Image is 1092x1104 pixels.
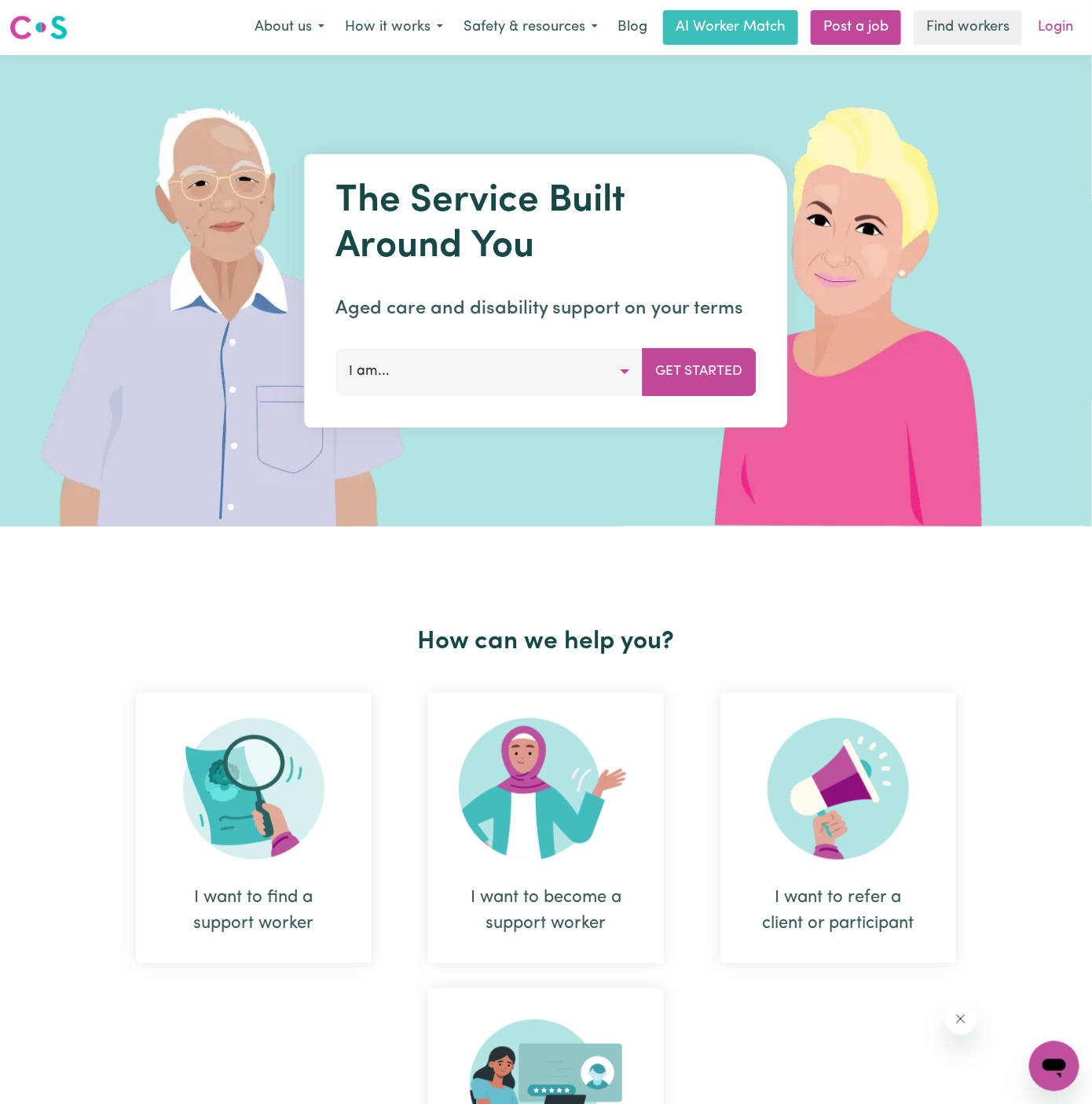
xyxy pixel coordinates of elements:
[244,11,335,44] button: About us
[108,627,984,657] h2: How can we help you?
[9,13,68,42] img: Careseekers logo
[914,10,1022,45] a: Find workers
[1029,1041,1079,1091] iframe: Button to launch messaging window
[758,885,918,937] div: I want to refer a client or participant
[428,693,664,963] div: I want to become a support worker
[811,10,901,45] a: Post a job
[643,348,757,395] button: Get Started
[174,885,334,937] div: I want to find a support worker
[336,348,643,395] button: I am...
[720,693,956,963] div: I want to refer a client or participant
[1028,10,1083,45] a: Login
[453,11,608,44] button: Safety & resources
[9,9,68,46] a: Careseekers logo
[945,1003,977,1035] iframe: Close message
[459,718,633,860] img: Become Worker
[336,179,757,270] h1: The Service Built Around You
[768,718,909,860] img: Refer
[335,11,453,44] button: How it works
[136,693,372,963] div: I want to find a support worker
[336,295,757,323] p: Aged care and disability support on your terms
[183,718,324,860] img: Search
[608,10,657,45] a: Blog
[9,11,95,24] span: Need any help?
[663,10,798,45] a: AI Worker Match
[466,885,626,937] div: I want to become a support worker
